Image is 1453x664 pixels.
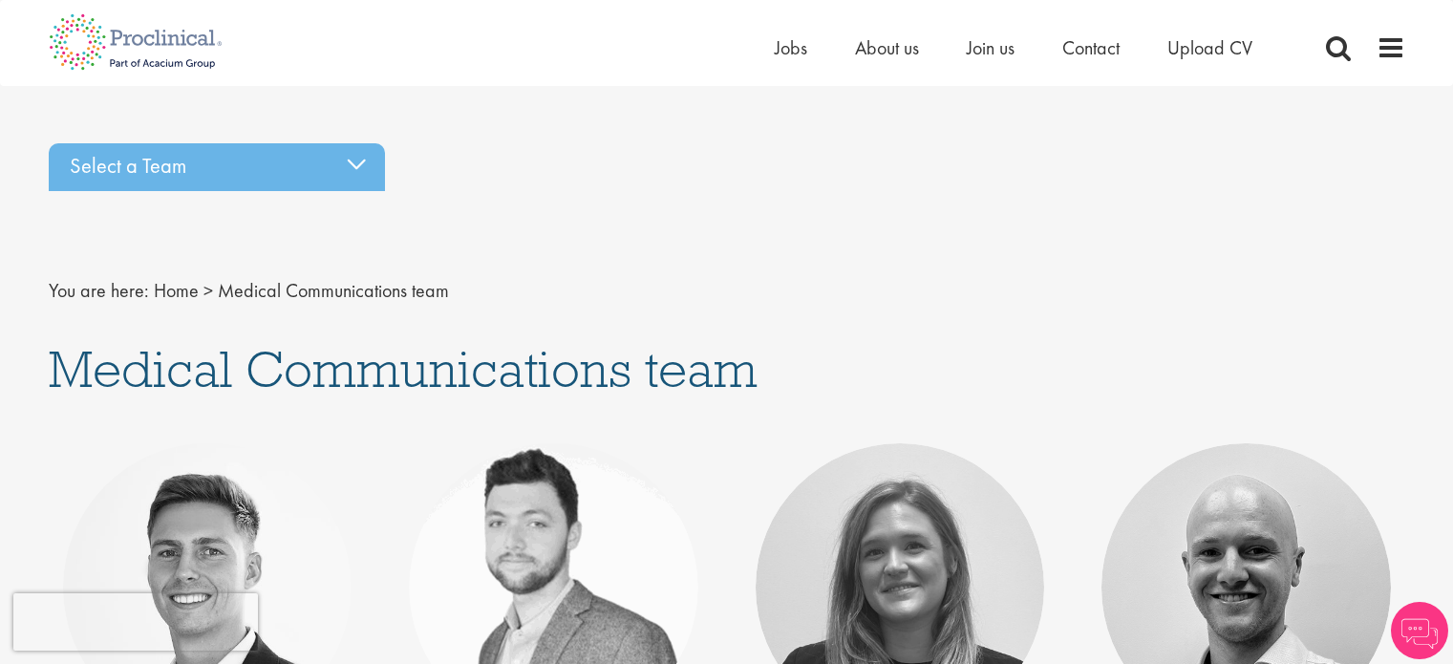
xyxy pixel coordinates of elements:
span: Medical Communications team [49,336,758,401]
span: Medical Communications team [218,278,449,303]
a: breadcrumb link [154,278,199,303]
span: > [203,278,213,303]
a: Join us [967,35,1015,60]
div: Select a Team [49,143,385,191]
a: Upload CV [1167,35,1252,60]
iframe: reCAPTCHA [13,593,258,651]
a: About us [855,35,919,60]
a: Jobs [775,35,807,60]
a: Contact [1062,35,1120,60]
span: You are here: [49,278,149,303]
img: Chatbot [1391,602,1448,659]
